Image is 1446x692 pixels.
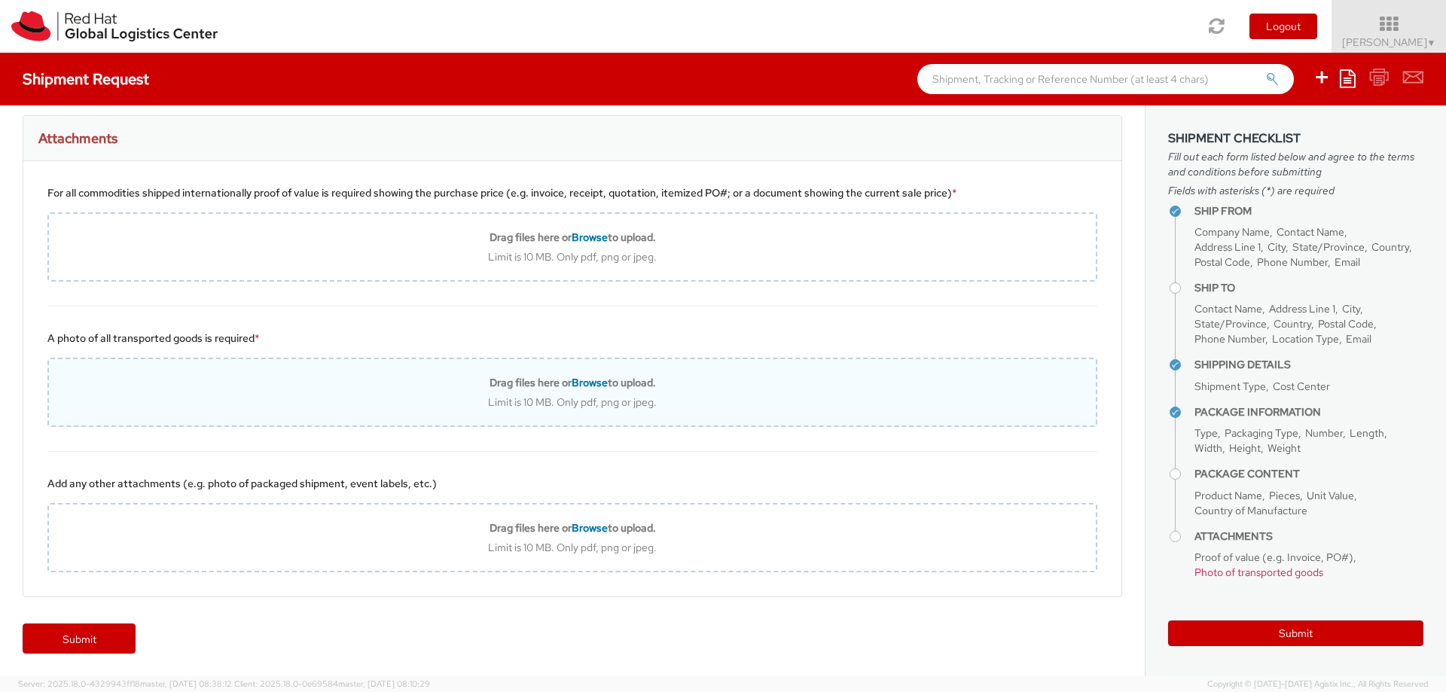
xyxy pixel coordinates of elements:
h4: Attachments [1194,531,1423,542]
span: Postal Code [1194,255,1250,269]
input: Shipment, Tracking or Reference Number (at least 4 chars) [917,64,1294,94]
span: Country [1274,317,1311,331]
span: ▼ [1427,37,1436,49]
span: Email [1346,332,1371,346]
div: Add any other attachments (e.g. photo of packaged shipment, event labels, etc.) [47,476,1097,491]
span: Address Line 1 [1194,240,1261,254]
span: Phone Number [1194,332,1265,346]
h4: Ship To [1194,282,1423,294]
span: City [1268,240,1286,254]
h4: Package Information [1194,407,1423,418]
span: Weight [1268,441,1301,455]
span: master, [DATE] 08:38:12 [140,678,232,689]
span: Server: 2025.18.0-4329943ff18 [18,678,232,689]
h4: Shipment Request [23,71,149,87]
span: Country of Manufacture [1194,504,1307,517]
a: Submit [23,623,136,654]
b: Drag files here or to upload. [490,376,656,389]
span: Client: 2025.18.0-0e69584 [234,678,430,689]
span: Proof of value (e.g. Invoice, PO#) [1194,550,1353,564]
img: rh-logistics-00dfa346123c4ec078e1.svg [11,11,218,41]
span: Unit Value [1307,489,1354,502]
span: Shipment Type [1194,380,1266,393]
div: For all commodities shipped internationally proof of value is required showing the purchase price... [47,185,1097,200]
h3: Shipment Checklist [1168,132,1423,145]
span: Copyright © [DATE]-[DATE] Agistix Inc., All Rights Reserved [1207,678,1428,690]
span: Email [1335,255,1360,269]
h4: Package Content [1194,468,1423,480]
h3: Attachments [38,131,117,146]
span: Address Line 1 [1269,302,1335,316]
span: Browse [572,521,608,535]
span: Browse [572,376,608,389]
span: Packaging Type [1225,426,1298,440]
span: [PERSON_NAME] [1342,35,1436,49]
span: Fields with asterisks (*) are required [1168,183,1423,198]
span: Browse [572,230,608,244]
div: Limit is 10 MB. Only pdf, png or jpeg. [49,395,1096,409]
span: Company Name [1194,225,1270,239]
span: City [1342,302,1360,316]
span: master, [DATE] 08:10:29 [338,678,430,689]
div: Limit is 10 MB. Only pdf, png or jpeg. [49,541,1096,554]
span: Phone Number [1257,255,1328,269]
span: State/Province [1292,240,1365,254]
span: State/Province [1194,317,1267,331]
span: Cost Center [1273,380,1330,393]
span: Contact Name [1194,302,1262,316]
span: Photo of transported goods [1194,565,1323,579]
span: Width [1194,441,1222,455]
h4: Shipping Details [1194,359,1423,370]
span: Pieces [1269,489,1300,502]
span: Number [1305,426,1343,440]
span: Country [1371,240,1409,254]
button: Logout [1249,14,1317,39]
h4: Ship From [1194,206,1423,217]
span: Product Name [1194,489,1262,502]
span: Location Type [1272,332,1339,346]
span: Type [1194,426,1218,440]
span: Length [1350,426,1384,440]
div: A photo of all transported goods is required [47,331,1097,346]
span: Height [1229,441,1261,455]
div: Limit is 10 MB. Only pdf, png or jpeg. [49,250,1096,264]
b: Drag files here or to upload. [490,521,656,535]
button: Submit [1168,620,1423,646]
span: Fill out each form listed below and agree to the terms and conditions before submitting [1168,149,1423,179]
span: Postal Code [1318,317,1374,331]
span: Contact Name [1277,225,1344,239]
b: Drag files here or to upload. [490,230,656,244]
